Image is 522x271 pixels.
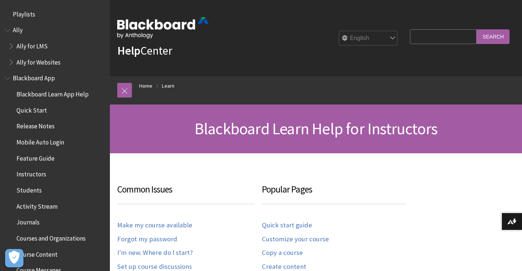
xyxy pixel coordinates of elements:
button: Open Preferences [5,249,23,267]
span: Release Notes [16,120,55,130]
nav: Book outline for Anthology Ally Help [4,24,105,69]
a: Home [139,81,152,91]
span: Courses and Organizations [16,232,86,242]
span: Blackboard App [13,72,55,82]
span: Quick Start [16,104,47,114]
a: Set up course discussions [117,263,192,271]
a: Create content [262,263,306,271]
a: Customize your course [262,235,329,243]
span: Students [16,184,42,194]
a: Copy a course [262,249,303,257]
span: Playlists [13,8,35,18]
a: Forgot my password [117,235,177,243]
span: Activity Stream [16,200,58,210]
span: Ally for LMS [16,40,48,50]
span: Blackboard Learn App Help [16,88,89,98]
a: Quick start guide [262,221,312,230]
span: Course Content [16,248,58,258]
img: Blackboard by Anthology [117,17,209,39]
select: Site Language Selector [339,31,398,46]
span: Journals [16,216,40,226]
strong: Help [117,43,140,58]
a: I'm new. Where do I start? [117,249,193,257]
span: Blackboard Learn Help for Instructors [195,118,437,139]
input: Search [477,29,510,44]
span: Ally [13,24,23,34]
h3: Popular Pages [262,183,407,204]
nav: Book outline for Playlists [4,8,105,21]
a: Make my course available [117,221,192,230]
span: Instructors [16,168,46,178]
h3: Common Issues [117,183,255,204]
a: Learn [162,81,174,91]
a: HelpCenter [117,43,172,58]
span: Feature Guide [16,152,55,162]
span: Mobile Auto Login [16,136,64,146]
span: Ally for Websites [16,56,60,66]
